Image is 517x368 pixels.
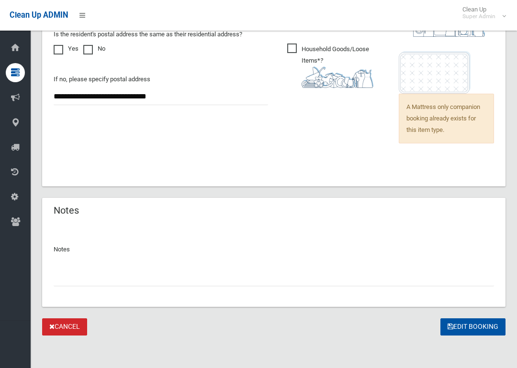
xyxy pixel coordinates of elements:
[302,66,373,88] img: b13cc3517677393f34c0a387616ef184.png
[54,74,150,85] label: If no, please specify postal address
[399,94,494,143] span: A Mattress only companion booking already exists for this item type.
[54,244,494,255] p: Notes
[83,43,105,54] label: No
[440,318,506,336] button: Edit Booking
[399,51,471,94] img: e7408bece873d2c1783593a074e5cb2f.png
[10,11,68,20] span: Clean Up ADMIN
[54,43,79,54] label: Yes
[458,6,505,20] span: Clean Up
[287,43,382,88] span: Household Goods/Loose Items*
[54,29,242,40] label: Is the resident's postal address the same as their residential address?
[42,201,90,220] header: Notes
[462,13,495,20] small: Super Admin
[42,318,87,336] a: Cancel
[302,57,382,88] i: ?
